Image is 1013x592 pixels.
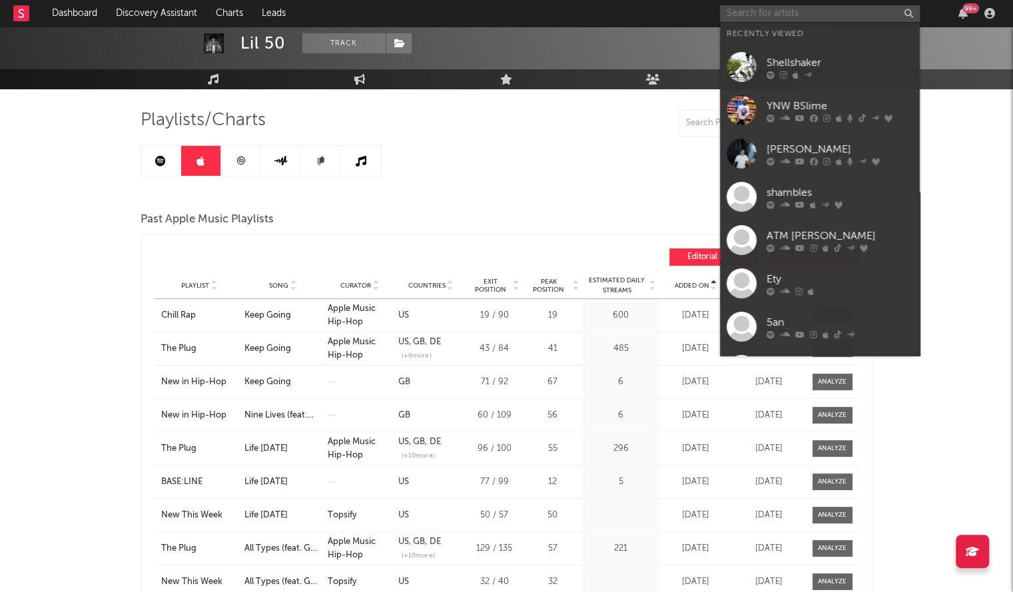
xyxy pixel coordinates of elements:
[720,348,920,392] a: El Snappo
[767,184,913,200] div: shambles
[398,477,409,486] a: US
[736,475,803,489] div: [DATE]
[328,511,357,519] a: Topsify
[526,376,579,389] div: 67
[586,442,656,455] div: 296
[470,376,519,389] div: 71 / 92
[470,575,519,589] div: 32 / 40
[720,89,920,132] a: YNW BSlime
[526,309,579,322] div: 19
[675,282,709,290] span: Added On
[586,342,656,356] div: 485
[586,475,656,489] div: 5
[402,451,434,461] span: (+ 10 more)
[161,509,238,522] div: New This Week
[470,509,519,522] div: 50 / 57
[663,475,729,489] div: [DATE]
[720,262,920,305] a: Ety
[767,228,913,244] div: ATM [PERSON_NAME]
[425,537,440,546] a: DE
[679,110,845,137] input: Search Playlists/Charts
[328,537,376,559] strong: Apple Music Hip-Hop
[526,442,579,455] div: 55
[161,475,238,489] a: BASE:LINE
[240,33,286,53] div: Lil 50
[161,575,238,589] a: New This Week
[526,409,579,422] div: 56
[720,132,920,175] a: [PERSON_NAME]
[161,342,238,356] div: The Plug
[398,438,409,446] a: US
[244,342,321,356] a: Keep Going
[328,577,357,586] a: Topsify
[663,575,729,589] div: [DATE]
[244,376,321,389] a: Keep Going
[586,409,656,422] div: 6
[402,551,434,561] span: (+ 10 more)
[663,542,729,555] div: [DATE]
[663,376,729,389] div: [DATE]
[526,342,579,356] div: 41
[678,253,739,261] span: Editorial ( 6 )
[736,409,803,422] div: [DATE]
[720,45,920,89] a: Shellshaker
[526,509,579,522] div: 50
[958,8,968,19] button: 99+
[425,338,440,346] a: DE
[526,475,579,489] div: 12
[328,338,376,360] a: Apple Music Hip-Hop
[586,376,656,389] div: 6
[244,309,321,322] a: Keep Going
[161,409,238,422] a: New in Hip-Hop
[244,475,321,489] a: Life [DATE]
[736,376,803,389] div: [DATE]
[663,309,729,322] div: [DATE]
[244,409,321,422] a: Nine Lives (feat. YTB Fatt)
[161,542,238,555] a: The Plug
[586,276,648,296] span: Estimated Daily Streams
[409,537,425,546] a: GB
[328,304,376,326] a: Apple Music Hip-Hop
[244,442,321,455] a: Life [DATE]
[736,542,803,555] div: [DATE]
[470,309,519,322] div: 19 / 90
[962,3,979,13] div: 99 +
[470,278,511,294] span: Exit Position
[408,282,445,290] span: Countries
[141,212,274,228] span: Past Apple Music Playlists
[470,442,519,455] div: 96 / 100
[328,438,376,459] a: Apple Music Hip-Hop
[161,442,238,455] a: The Plug
[669,248,759,266] button: Editorial(6)
[720,5,920,22] input: Search for artists
[736,509,803,522] div: [DATE]
[720,305,920,348] a: 5an
[244,542,321,555] a: All Types (feat. G Herbo)
[526,278,571,294] span: Peak Position
[398,411,410,420] a: GB
[767,271,913,287] div: Ety
[470,542,519,555] div: 129 / 135
[398,378,410,386] a: GB
[526,542,579,555] div: 57
[161,309,238,322] a: Chill Rap
[398,338,409,346] a: US
[720,175,920,218] a: shambles
[402,351,431,361] span: (+ 8 more)
[181,282,209,290] span: Playlist
[244,509,321,522] a: Life [DATE]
